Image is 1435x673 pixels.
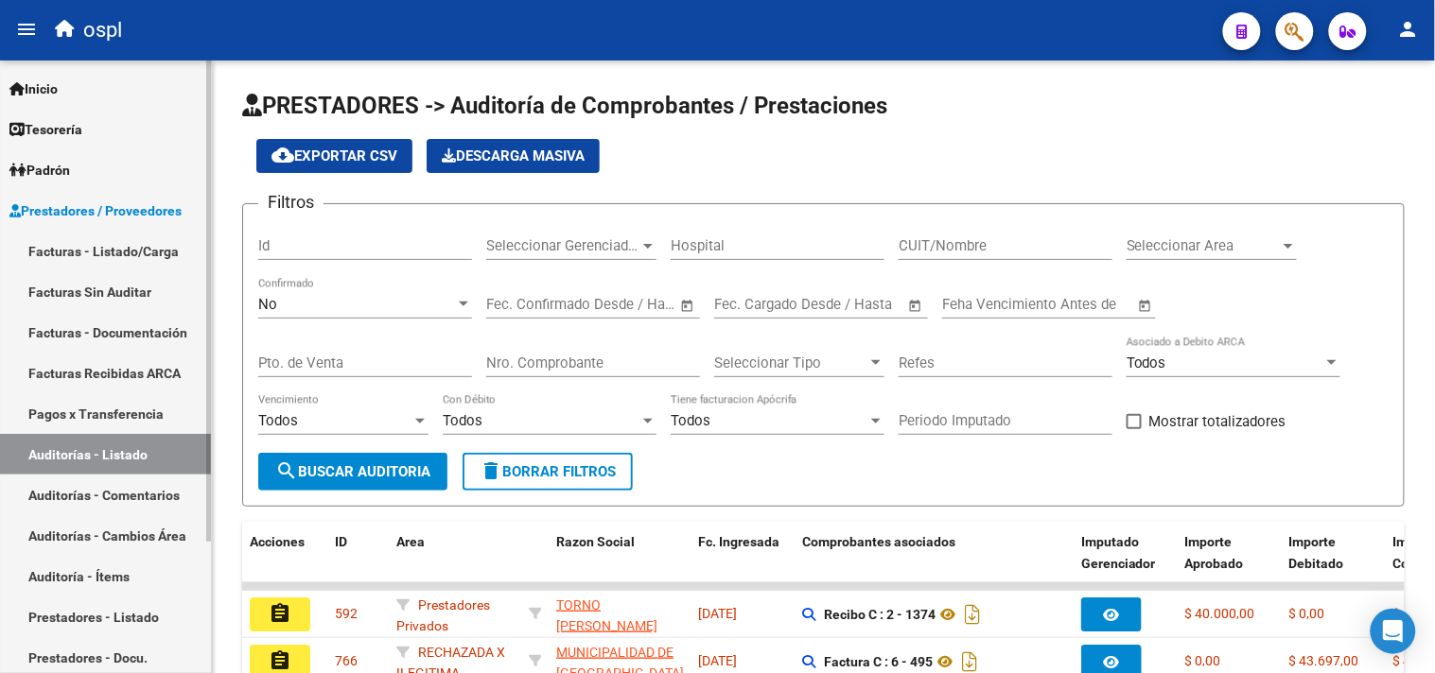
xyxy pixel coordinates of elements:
app-download-masive: Descarga masiva de comprobantes (adjuntos) [427,139,600,173]
span: $ 0,00 [1289,606,1325,621]
span: Fc. Ingresada [698,534,779,549]
span: ID [335,534,347,549]
strong: Recibo C : 2 - 1374 [824,607,936,622]
datatable-header-cell: Imputado Gerenciador [1074,522,1178,605]
h3: Filtros [258,189,324,216]
mat-icon: assignment [269,649,291,672]
datatable-header-cell: Area [389,522,521,605]
button: Open calendar [1135,295,1157,317]
mat-icon: person [1397,18,1420,41]
div: - 27309649236 [556,595,683,634]
mat-icon: search [275,459,298,482]
span: Seleccionar Area [1127,237,1280,254]
button: Open calendar [677,295,699,317]
span: 766 [335,653,358,668]
span: Mostrar totalizadores [1149,410,1286,433]
span: TORNO [PERSON_NAME] [556,597,657,634]
span: Acciones [250,534,305,549]
mat-icon: assignment [269,602,291,625]
span: Razon Social [556,534,635,549]
datatable-header-cell: Comprobantes asociados [795,522,1074,605]
span: Buscar Auditoria [275,463,430,480]
mat-icon: cloud_download [271,144,294,166]
datatable-header-cell: ID [327,522,389,605]
span: Borrar Filtros [480,463,616,480]
datatable-header-cell: Fc. Ingresada [691,522,795,605]
i: Descargar documento [960,599,985,630]
span: $ 40.000,00 [1185,606,1255,621]
span: Seleccionar Tipo [714,354,867,371]
datatable-header-cell: Importe Aprobado [1178,522,1282,605]
button: Open calendar [905,295,927,317]
span: Todos [443,412,482,429]
div: Open Intercom Messenger [1371,609,1416,654]
button: Borrar Filtros [463,453,633,491]
span: Descarga Masiva [442,147,585,164]
span: Padrón [9,160,70,181]
span: Area [396,534,425,549]
span: $ 0,00 [1185,653,1221,668]
strong: Factura C : 6 - 495 [824,654,933,669]
button: Buscar Auditoria [258,453,447,491]
input: Fecha inicio [486,296,563,313]
input: Fecha inicio [714,296,791,313]
input: Fecha fin [808,296,900,313]
datatable-header-cell: Importe Debitado [1282,522,1386,605]
span: Prestadores / Proveedores [9,200,182,221]
span: Tesorería [9,119,82,140]
input: Fecha fin [580,296,672,313]
span: Exportar CSV [271,147,397,164]
datatable-header-cell: Acciones [242,522,327,605]
span: Todos [671,412,710,429]
span: Importe Aprobado [1185,534,1244,571]
span: [DATE] [698,653,737,668]
span: PRESTADORES -> Auditoría de Comprobantes / Prestaciones [242,93,887,119]
span: No [258,296,277,313]
span: Todos [258,412,298,429]
span: 592 [335,606,358,621]
datatable-header-cell: Razon Social [549,522,691,605]
span: Imputado Gerenciador [1081,534,1156,571]
span: [DATE] [698,606,737,621]
span: Seleccionar Gerenciador [486,237,639,254]
button: Exportar CSV [256,139,412,173]
span: Prestadores Privados [396,597,490,634]
span: Inicio [9,78,58,99]
span: Todos [1127,354,1166,371]
span: Comprobantes asociados [802,534,955,549]
mat-icon: delete [480,459,502,482]
span: Importe Debitado [1289,534,1344,571]
span: $ 43.697,00 [1289,653,1359,668]
span: ospl [83,9,122,51]
mat-icon: menu [15,18,38,41]
button: Descarga Masiva [427,139,600,173]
